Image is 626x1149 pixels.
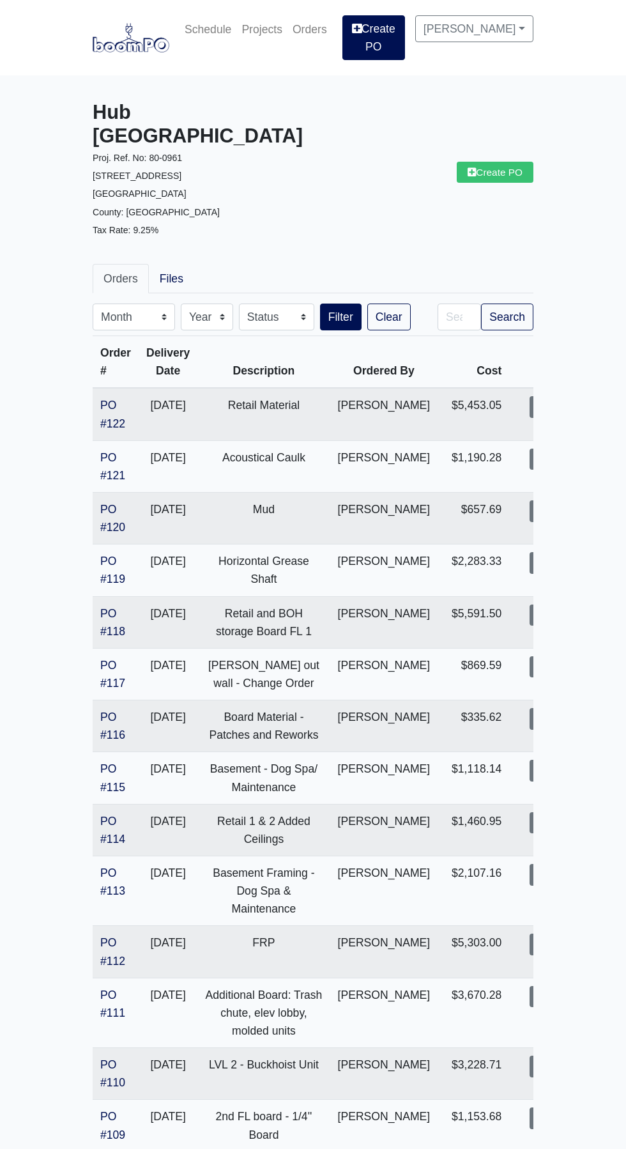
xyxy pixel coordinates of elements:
a: Orders [93,264,149,293]
td: $1,118.14 [438,752,509,804]
a: Schedule [179,15,236,43]
td: [DATE] [139,1048,197,1100]
td: [PERSON_NAME] [330,596,438,648]
td: [DATE] [139,978,197,1047]
td: [PERSON_NAME] [330,388,438,440]
a: Create PO [342,15,405,60]
a: PO #117 [100,659,125,690]
td: [PERSON_NAME] [330,493,438,544]
div: Sent [530,760,564,782]
div: Sent [530,656,564,678]
td: $5,453.05 [438,388,509,440]
div: Sent [530,864,564,886]
div: Sent [530,1107,564,1129]
td: [DATE] [139,926,197,978]
td: Basement Framing - Dog Spa & Maintenance [197,856,330,926]
td: $5,591.50 [438,596,509,648]
div: Sent [530,986,564,1008]
a: [PERSON_NAME] [415,15,533,42]
a: Orders [287,15,332,43]
a: PO #119 [100,555,125,585]
a: PO #116 [100,711,125,741]
td: Retail and BOH storage Board FL 1 [197,596,330,648]
td: [DATE] [139,856,197,926]
a: PO #109 [100,1110,125,1141]
small: [GEOGRAPHIC_DATA] [93,189,187,199]
a: PO #121 [100,451,125,482]
td: Acoustical Caulk [197,440,330,492]
h3: Hub [GEOGRAPHIC_DATA] [93,101,303,148]
td: $2,283.33 [438,544,509,596]
td: [DATE] [139,440,197,492]
button: Search [481,304,533,330]
td: [PERSON_NAME] [330,804,438,856]
td: Board Material - Patches and Reworks [197,700,330,752]
div: Sent [530,812,564,834]
td: $869.59 [438,648,509,700]
small: [STREET_ADDRESS] [93,171,181,181]
a: Files [149,264,194,293]
a: Clear [367,304,411,330]
td: [DATE] [139,388,197,440]
a: PO #122 [100,399,125,429]
td: $1,190.28 [438,440,509,492]
a: PO #113 [100,867,125,897]
a: Create PO [457,162,533,183]
td: Additional Board: Trash chute, elev lobby, molded units [197,978,330,1047]
td: [PERSON_NAME] [330,978,438,1047]
th: Ordered By [330,336,438,389]
small: Tax Rate: 9.25% [93,225,158,235]
td: [PERSON_NAME] [330,926,438,978]
a: PO #118 [100,607,125,638]
td: $335.62 [438,700,509,752]
td: $2,107.16 [438,856,509,926]
td: [DATE] [139,752,197,804]
div: Sent [530,708,564,730]
div: Sent [530,500,564,522]
div: Sent [530,396,564,418]
small: County: [GEOGRAPHIC_DATA] [93,207,220,217]
td: [PERSON_NAME] [330,648,438,700]
td: Retail 1 & 2 Added Ceilings [197,804,330,856]
td: [DATE] [139,804,197,856]
img: boomPO [93,23,169,52]
td: Basement - Dog Spa/ Maintenance [197,752,330,804]
td: $657.69 [438,493,509,544]
a: PO #114 [100,815,125,845]
div: Sent [530,1056,564,1077]
td: [PERSON_NAME] [330,700,438,752]
td: [DATE] [139,700,197,752]
th: Cost [438,336,509,389]
th: Order # [93,336,139,389]
a: PO #115 [100,762,125,793]
a: PO #110 [100,1058,125,1089]
td: LVL 2 - Buckhoist Unit [197,1048,330,1100]
td: $3,228.71 [438,1048,509,1100]
td: $5,303.00 [438,926,509,978]
td: [PERSON_NAME] [330,856,438,926]
td: [PERSON_NAME] [330,440,438,492]
a: PO #111 [100,989,125,1019]
div: Sent [530,934,564,955]
td: Retail Material [197,388,330,440]
td: [DATE] [139,544,197,596]
div: Sent [530,552,564,574]
td: Mud [197,493,330,544]
a: PO #112 [100,936,125,967]
td: $1,460.95 [438,804,509,856]
input: Search [438,304,481,330]
th: Description [197,336,330,389]
td: FRP [197,926,330,978]
td: [DATE] [139,648,197,700]
td: Horizontal Grease Shaft [197,544,330,596]
a: Projects [236,15,287,43]
td: [DATE] [139,596,197,648]
a: PO #120 [100,503,125,534]
div: Sent [530,605,564,626]
button: Filter [320,304,362,330]
td: $3,670.28 [438,978,509,1047]
td: [PERSON_NAME] [330,1048,438,1100]
div: Sent [530,449,564,470]
th: Delivery Date [139,336,197,389]
td: [DATE] [139,493,197,544]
